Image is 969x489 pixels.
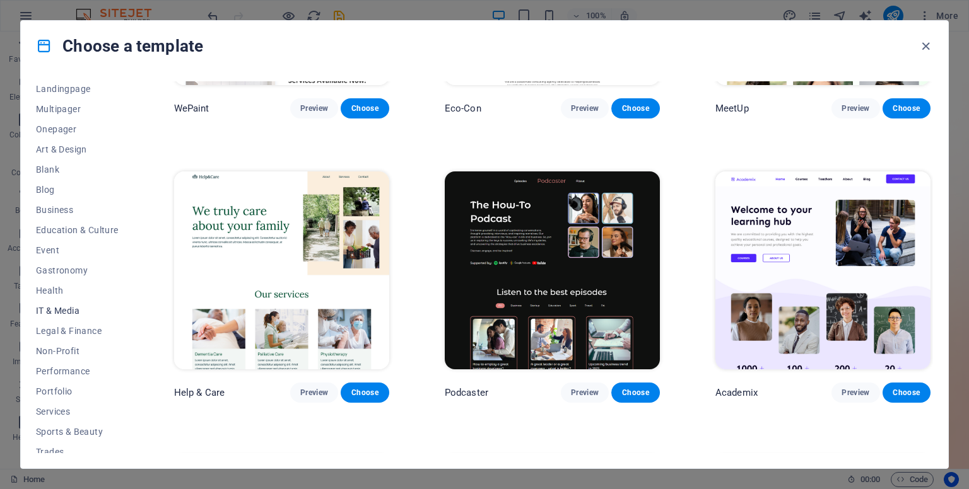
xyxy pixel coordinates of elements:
[341,98,389,118] button: Choose
[561,98,609,118] button: Preview
[36,401,119,422] button: Services
[36,447,119,457] span: Trades
[715,102,749,115] p: MeetUp
[36,427,119,437] span: Sports & Beauty
[36,361,119,381] button: Performance
[36,205,119,215] span: Business
[36,341,119,361] button: Non-Profit
[174,171,389,369] img: Help & Care
[561,383,609,403] button: Preview
[883,383,931,403] button: Choose
[290,383,338,403] button: Preview
[36,159,119,180] button: Blank
[445,102,481,115] p: Eco-Con
[36,240,119,260] button: Event
[36,260,119,280] button: Gastronomy
[715,171,931,369] img: Academix
[36,301,119,321] button: IT & Media
[445,386,488,399] p: Podcaster
[715,386,758,399] p: Academix
[36,225,119,235] span: Education & Culture
[36,79,119,99] button: Landingpage
[36,321,119,341] button: Legal & Finance
[611,98,659,118] button: Choose
[36,422,119,442] button: Sports & Beauty
[831,98,879,118] button: Preview
[341,383,389,403] button: Choose
[36,185,119,195] span: Blog
[174,386,225,399] p: Help & Care
[174,102,209,115] p: WePaint
[290,98,338,118] button: Preview
[893,103,920,113] span: Choose
[36,144,119,154] span: Art & Design
[571,103,599,113] span: Preview
[36,119,119,139] button: Onepager
[883,98,931,118] button: Choose
[445,171,660,369] img: Podcaster
[36,124,119,134] span: Onepager
[36,406,119,417] span: Services
[351,103,379,113] span: Choose
[571,388,599,398] span: Preview
[36,285,119,296] span: Health
[621,103,649,113] span: Choose
[36,104,119,114] span: Multipager
[36,200,119,220] button: Business
[36,442,119,462] button: Trades
[36,99,119,119] button: Multipager
[300,388,328,398] span: Preview
[36,36,203,56] h4: Choose a template
[36,366,119,376] span: Performance
[36,180,119,200] button: Blog
[36,306,119,316] span: IT & Media
[621,388,649,398] span: Choose
[611,383,659,403] button: Choose
[842,388,869,398] span: Preview
[842,103,869,113] span: Preview
[36,386,119,396] span: Portfolio
[36,245,119,255] span: Event
[36,220,119,240] button: Education & Culture
[36,139,119,159] button: Art & Design
[36,265,119,275] span: Gastronomy
[36,346,119,356] span: Non-Profit
[351,388,379,398] span: Choose
[893,388,920,398] span: Choose
[36,84,119,94] span: Landingpage
[36,326,119,336] span: Legal & Finance
[831,383,879,403] button: Preview
[36,381,119,401] button: Portfolio
[36,164,119,175] span: Blank
[300,103,328,113] span: Preview
[36,280,119,301] button: Health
